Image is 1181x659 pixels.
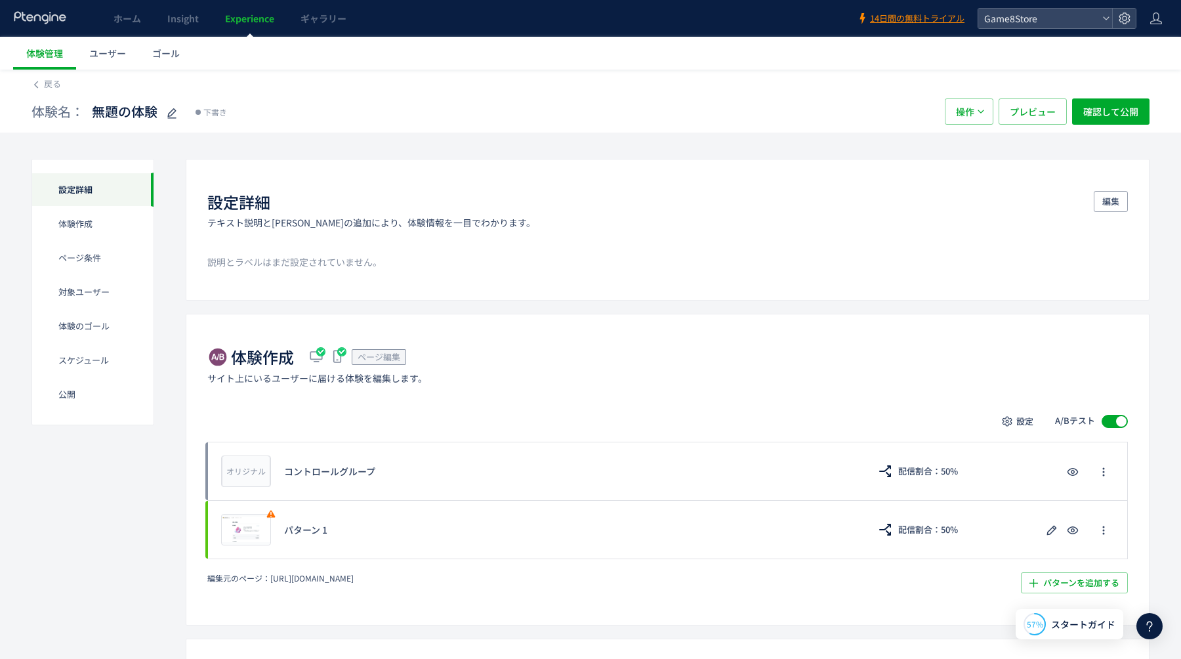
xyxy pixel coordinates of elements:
[358,351,400,363] span: ページ編集
[89,47,126,60] span: ユーザー
[32,241,154,275] div: ページ条件
[207,372,427,385] p: サイト上にいるユーザーに届ける体験を編集します。
[32,343,154,377] div: スケジュール​
[898,519,958,540] span: 配信割合：50%
[898,461,958,482] span: 配信割合：50%
[300,12,346,25] span: ギャラリー
[1102,191,1119,212] span: 編集
[1027,618,1043,629] span: 57%
[857,12,964,25] a: 14日間の無料トライアル
[284,465,856,478] div: コントロールグループ
[945,98,993,125] button: 操作
[152,47,180,60] span: ゴール
[32,377,154,412] div: 公開
[225,12,274,25] span: Experience
[31,102,84,121] span: 体験名：
[114,12,141,25] span: ホーム
[284,523,856,536] div: パターン 1
[1016,411,1033,432] span: 設定
[222,515,270,545] img: 62f00b68b37279f6e63465a01894223a1755859644954.jpeg
[207,255,1128,268] p: 説明とラベルはまだ設定されていません。
[32,207,154,241] div: 体験作成
[870,12,964,25] span: 14日間の無料トライアル
[44,77,61,90] span: 戻る
[270,572,354,584] span: https://store.game8.jp/games/haikyu-haidori/store/checkout/107
[92,102,157,121] span: 無題の体験
[869,519,966,540] button: 配信割合：50%
[1083,98,1138,125] span: 確認して公開
[999,98,1067,125] button: プレビュー
[167,12,199,25] span: Insight
[222,456,270,487] div: オリジナル
[231,346,294,368] h1: 体験作成
[1010,98,1056,125] span: プレビュー
[1094,191,1128,212] button: 編集
[32,173,154,207] div: 設定詳細
[1055,415,1095,427] span: A/Bテスト
[1043,572,1119,593] span: パターンを追加する​
[207,572,760,584] div: 編集元のページ：
[1051,618,1115,631] span: スタートガイド
[26,47,63,60] span: 体験管理
[1021,572,1128,593] button: パターンを追加する​
[207,191,270,213] h1: 設定詳細
[32,309,154,343] div: 体験のゴール
[203,106,227,119] span: 下書き
[32,275,154,309] div: 対象ユーザー
[995,411,1042,432] button: 設定
[1072,98,1150,125] button: 確認して公開
[869,461,966,482] button: 配信割合：50%
[956,98,974,125] span: 操作
[207,216,535,229] p: テキスト説明と[PERSON_NAME]の追加により、体験情報を一目でわかります。
[980,9,1097,28] span: Game8Store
